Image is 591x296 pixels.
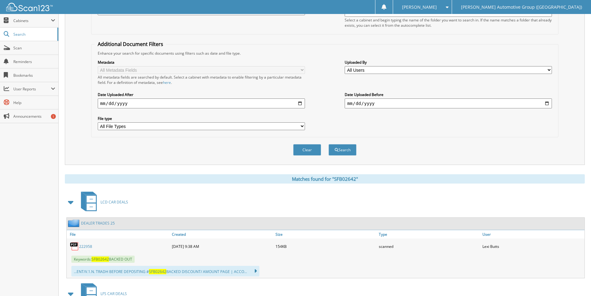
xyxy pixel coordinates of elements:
[70,242,79,251] img: PDF.png
[170,240,274,253] div: [DATE] 9:38 AM
[71,266,259,276] div: ...ENT/V.1.N. TRADH BEFORE DEPOSITING # BACKED DISCOUNT/ AMOUNT PAGE | ACCO...
[67,230,170,239] a: File
[68,219,81,227] img: folder2.png
[81,221,115,226] a: DEALER TRADES 25
[170,230,274,239] a: Created
[101,199,128,205] span: LCD CAR DEALS
[71,256,135,263] span: Keywords: BACKED OUT
[98,98,305,108] input: start
[13,32,54,37] span: Search
[345,17,552,28] div: Select a cabinet and begin typing the name of the folder you want to search in. If the name match...
[13,73,55,78] span: Bookmarks
[13,86,51,92] span: User Reports
[98,92,305,97] label: Date Uploaded After
[149,269,166,274] span: SFB02642
[345,98,552,108] input: end
[13,45,55,51] span: Scan
[95,41,166,48] legend: Additional Document Filters
[345,60,552,65] label: Uploaded By
[95,51,555,56] div: Enhance your search for specific documents using filters such as date and file type.
[481,240,584,253] div: Lexi Butts
[461,5,582,9] span: [PERSON_NAME] Automotive Group ([GEOGRAPHIC_DATA])
[98,60,305,65] label: Metadata
[6,3,53,11] img: scan123-logo-white.svg
[274,230,378,239] a: Size
[98,116,305,121] label: File type
[51,114,56,119] div: 1
[293,144,321,156] button: Clear
[79,244,92,249] a: 222958
[163,80,171,85] a: here
[13,59,55,64] span: Reminders
[377,240,481,253] div: scanned
[377,230,481,239] a: Type
[402,5,437,9] span: [PERSON_NAME]
[481,230,584,239] a: User
[13,18,51,23] span: Cabinets
[65,174,585,184] div: Matches found for "SFB02642"
[92,257,109,262] span: SFB02642
[329,144,356,156] button: Search
[13,100,55,105] span: Help
[345,92,552,97] label: Date Uploaded Before
[77,190,128,214] a: LCD CAR DEALS
[98,75,305,85] div: All metadata fields are searched by default. Select a cabinet with metadata to enable filtering b...
[274,240,378,253] div: 154KB
[13,114,55,119] span: Announcements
